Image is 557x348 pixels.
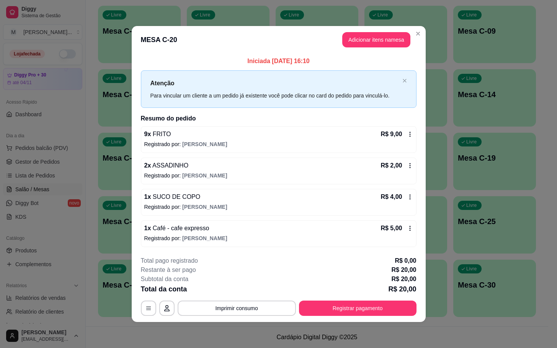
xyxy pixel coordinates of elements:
button: Close [412,28,424,40]
p: Total da conta [141,284,187,294]
p: Restante à ser pago [141,265,196,275]
header: MESA C-20 [132,26,426,54]
p: Registrado por: [144,203,413,211]
span: SUCO DE COPO [151,194,200,200]
button: Adicionar itens namesa [342,32,410,47]
div: Para vincular um cliente a um pedido já existente você pode clicar no card do pedido para vinculá... [150,91,399,100]
button: close [402,78,407,83]
p: R$ 0,00 [395,256,416,265]
span: [PERSON_NAME] [182,235,227,241]
p: Registrado por: [144,172,413,179]
p: 9 x [144,130,171,139]
button: Imprimir consumo [178,301,296,316]
p: R$ 20,00 [392,265,417,275]
span: Café - cafe expresso [151,225,209,231]
span: [PERSON_NAME] [182,172,227,179]
h2: Resumo do pedido [141,114,417,123]
p: 1 x [144,192,201,202]
span: [PERSON_NAME] [182,204,227,210]
p: Atenção [150,78,399,88]
span: ASSADINHO [151,162,188,169]
p: Registrado por: [144,140,413,148]
span: FRITO [151,131,171,137]
p: R$ 20,00 [392,275,417,284]
p: 2 x [144,161,189,170]
p: Registrado por: [144,234,413,242]
p: Subtotal da conta [141,275,189,284]
p: R$ 20,00 [388,284,416,294]
p: R$ 4,00 [381,192,402,202]
p: R$ 2,00 [381,161,402,170]
button: Registrar pagamento [299,301,417,316]
p: R$ 5,00 [381,224,402,233]
p: Total pago registrado [141,256,198,265]
p: Iniciada [DATE] 16:10 [141,57,417,66]
p: 1 x [144,224,209,233]
span: [PERSON_NAME] [182,141,227,147]
p: R$ 9,00 [381,130,402,139]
